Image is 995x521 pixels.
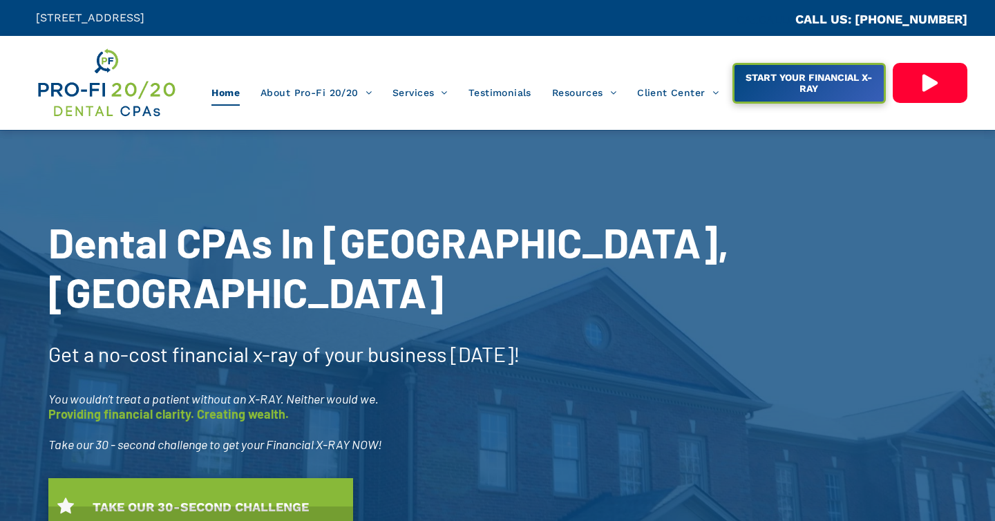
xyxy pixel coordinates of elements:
[48,437,382,452] span: Take our 30 - second challenge to get your Financial X-RAY NOW!
[795,12,967,26] a: CALL US: [PHONE_NUMBER]
[36,46,177,120] img: Get Dental CPA Consulting, Bookkeeping, & Bank Loans
[88,493,314,521] span: TAKE OUR 30-SECOND CHALLENGE
[382,79,458,106] a: Services
[98,341,298,366] span: no-cost financial x-ray
[48,406,289,421] span: Providing financial clarity. Creating wealth.
[48,341,94,366] span: Get a
[736,65,882,101] span: START YOUR FINANCIAL X-RAY
[201,79,250,106] a: Home
[737,13,795,26] span: CA::CALLC
[627,79,729,106] a: Client Center
[48,217,729,316] span: Dental CPAs In [GEOGRAPHIC_DATA], [GEOGRAPHIC_DATA]
[250,79,382,106] a: About Pro-Fi 20/20
[302,341,520,366] span: of your business [DATE]!
[48,391,379,406] span: You wouldn’t treat a patient without an X-RAY. Neither would we.
[458,79,542,106] a: Testimonials
[36,11,144,24] span: [STREET_ADDRESS]
[542,79,627,106] a: Resources
[732,63,886,104] a: START YOUR FINANCIAL X-RAY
